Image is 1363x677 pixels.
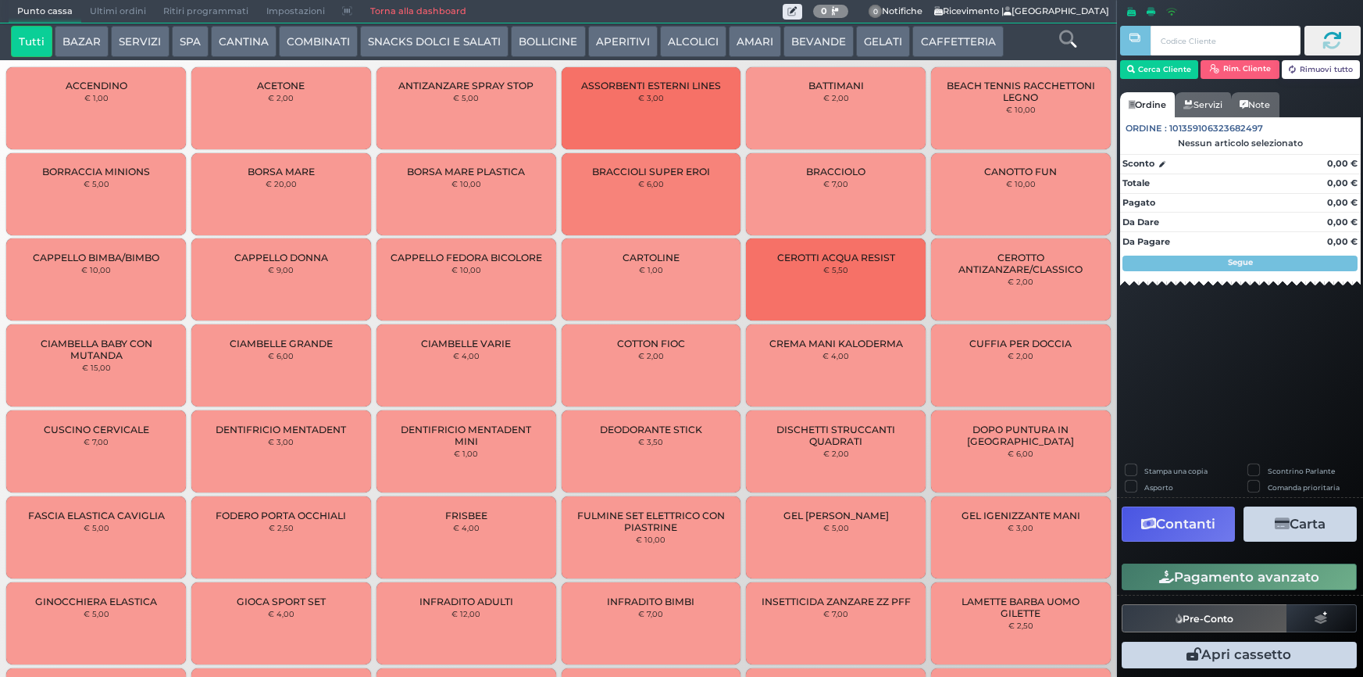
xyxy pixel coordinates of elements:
[451,265,481,274] small: € 10,00
[777,252,895,263] span: CEROTTI ACQUA RESIST
[1120,92,1175,117] a: Ordine
[1120,138,1361,149] div: Nessun articolo selezionato
[636,535,665,544] small: € 10,00
[969,338,1072,349] span: CUFFIA PER DOCCIA
[1327,158,1358,169] strong: 0,00 €
[638,179,664,188] small: € 6,00
[391,252,542,263] span: CAPPELLO FEDORA BICOLORE
[1231,92,1279,117] a: Note
[266,179,297,188] small: € 20,00
[944,252,1097,275] span: CEROTTO ANTIZANZARE/CLASSICO
[1327,217,1358,227] strong: 0,00 €
[84,609,109,618] small: € 5,00
[84,523,109,532] small: € 5,00
[257,80,305,91] span: ACETONE
[944,424,1097,447] span: DOPO PUNTURA IN [GEOGRAPHIC_DATA]
[1122,236,1170,247] strong: Da Pagare
[84,179,109,188] small: € 5,00
[823,523,849,532] small: € 5,00
[398,80,533,91] span: ANTIZANZARE SPRAY STOP
[42,166,150,177] span: BORRACCIA MINIONS
[454,449,478,458] small: € 1,00
[361,1,474,23] a: Torna alla dashboard
[81,265,111,274] small: € 10,00
[944,80,1097,103] span: BEACH TENNIS RACCHETTONI LEGNO
[44,424,149,435] span: CUSCINO CERVICALE
[856,26,910,57] button: GELATI
[82,363,111,372] small: € 15,00
[1282,60,1361,79] button: Rimuovi tutto
[1006,105,1036,114] small: € 10,00
[607,596,694,607] span: INFRADITO BIMBI
[390,424,543,447] span: DENTIFRICIO MENTADENT MINI
[1008,523,1033,532] small: € 3,00
[269,523,294,532] small: € 2,50
[216,424,346,435] span: DENTIFRICIO MENTADENT
[600,424,702,435] span: DEODORANTE STICK
[1228,257,1253,267] strong: Segue
[638,93,664,102] small: € 3,00
[1008,621,1033,630] small: € 2,50
[453,351,480,360] small: € 4,00
[268,609,294,618] small: € 4,00
[360,26,508,57] button: SNACKS DOLCI E SALATI
[451,609,480,618] small: € 12,00
[155,1,257,23] span: Ritiri programmati
[944,596,1097,619] span: LAMETTE BARBA UOMO GILETTE
[1006,179,1036,188] small: € 10,00
[1268,466,1335,476] label: Scontrino Parlante
[1008,351,1033,360] small: € 2,00
[1122,217,1159,227] strong: Da Dare
[574,510,727,533] span: FULMINE SET ELETTRICO CON PIASTRINE
[111,26,169,57] button: SERVIZI
[81,1,155,23] span: Ultimi ordini
[806,166,865,177] span: BRACCIOLO
[248,166,315,177] span: BORSA MARE
[823,179,848,188] small: € 7,00
[759,424,912,447] span: DISCHETTI STRUCCANTI QUADRATI
[1327,177,1358,188] strong: 0,00 €
[279,26,358,57] button: COMBINATI
[823,449,849,458] small: € 2,00
[638,351,664,360] small: € 2,00
[1122,157,1154,170] strong: Sconto
[1122,604,1287,632] button: Pre-Conto
[962,510,1080,521] span: GEL IGENIZZANTE MANI
[617,338,685,349] span: COTTON FIOC
[822,351,849,360] small: € 4,00
[234,252,328,263] span: CAPPELLO DONNA
[1268,482,1340,493] label: Comanda prioritaria
[453,523,480,532] small: € 4,00
[762,596,911,607] span: INSETTICIDA ZANZARE ZZ PFF
[1122,564,1357,590] button: Pagamento avanzato
[268,437,294,446] small: € 3,00
[1008,449,1033,458] small: € 6,00
[984,166,1057,177] span: CANOTTO FUN
[1120,60,1199,79] button: Cerca Cliente
[821,5,827,16] b: 0
[639,265,663,274] small: € 1,00
[729,26,781,57] button: AMARI
[451,179,481,188] small: € 10,00
[623,252,680,263] span: CARTOLINE
[869,5,883,19] span: 0
[1126,122,1167,135] span: Ordine :
[20,338,173,361] span: CIAMBELLA BABY CON MUTANDA
[237,596,326,607] span: GIOCA SPORT SET
[1169,122,1263,135] span: 101359106323682497
[1008,277,1033,286] small: € 2,00
[258,1,334,23] span: Impostazioni
[1151,26,1300,56] input: Codice Cliente
[638,437,663,446] small: € 3,50
[172,26,209,57] button: SPA
[1144,466,1208,476] label: Stampa una copia
[769,338,903,349] span: CREMA MANI KALODERMA
[268,351,294,360] small: € 6,00
[823,265,848,274] small: € 5,50
[419,596,513,607] span: INFRADITO ADULTI
[638,609,663,618] small: € 7,00
[421,338,511,349] span: CIAMBELLE VARIE
[660,26,726,57] button: ALCOLICI
[33,252,159,263] span: CAPPELLO BIMBA/BIMBO
[84,437,109,446] small: € 7,00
